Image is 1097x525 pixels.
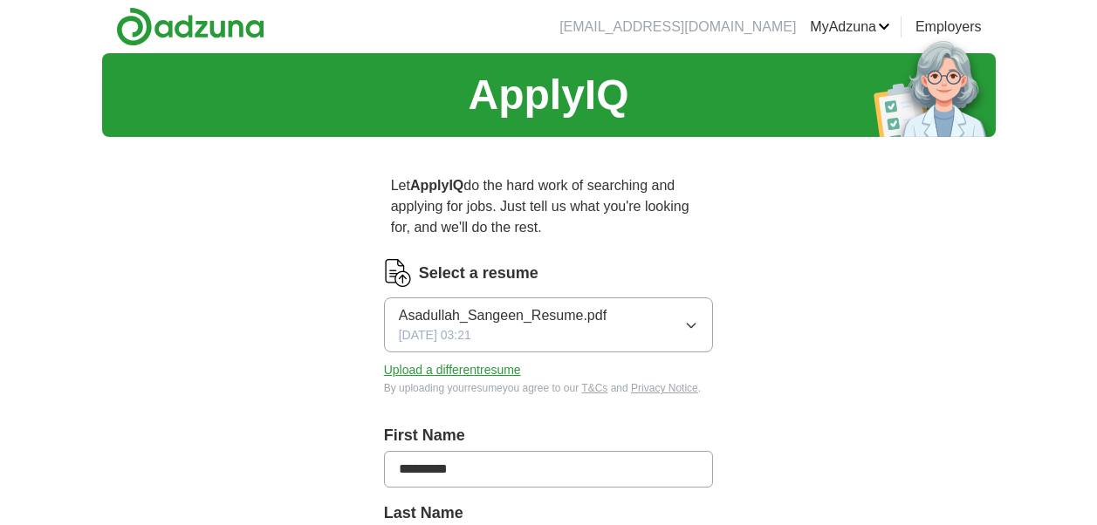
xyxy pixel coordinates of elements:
label: Last Name [384,501,714,525]
span: [DATE] 03:21 [399,326,471,344]
label: First Name [384,424,714,447]
img: Adzuna logo [116,7,264,46]
strong: ApplyIQ [410,178,463,193]
img: CV Icon [384,259,412,287]
label: Select a resume [419,262,538,285]
h1: ApplyIQ [468,64,628,126]
div: By uploading your resume you agree to our and . [384,380,714,396]
button: Upload a differentresume [384,361,521,379]
button: Asadullah_Sangeen_Resume.pdf[DATE] 03:21 [384,297,714,352]
a: Employers [915,17,982,37]
li: [EMAIL_ADDRESS][DOMAIN_NAME] [559,17,796,37]
a: Privacy Notice [631,382,698,394]
span: Asadullah_Sangeen_Resume.pdf [399,305,607,326]
a: T&Cs [581,382,607,394]
a: MyAdzuna [810,17,890,37]
p: Let do the hard work of searching and applying for jobs. Just tell us what you're looking for, an... [384,168,714,245]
